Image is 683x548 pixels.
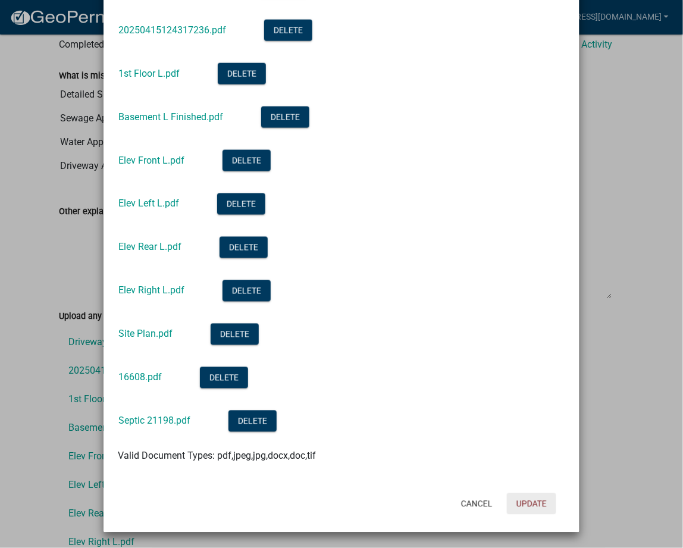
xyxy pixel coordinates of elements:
wm-modal-confirm: Delete Document [220,243,268,254]
button: Delete [218,63,266,84]
wm-modal-confirm: Delete Document [211,330,259,341]
wm-modal-confirm: Delete Document [223,286,271,298]
span: Valid Document Types: pdf,jpeg,jpg,docx,doc,tif [118,450,316,462]
a: Elev Left L.pdf [118,198,179,209]
button: Delete [261,107,309,128]
button: Delete [223,280,271,302]
a: Septic 21198.pdf [118,415,190,427]
button: Delete [223,150,271,171]
button: Delete [217,193,265,215]
wm-modal-confirm: Delete Document [228,417,277,428]
wm-modal-confirm: Delete Document [200,373,248,384]
wm-modal-confirm: Delete Document [261,112,309,124]
button: Update [507,493,556,515]
a: Elev Right L.pdf [118,285,184,296]
a: 16608.pdf [118,372,162,383]
button: Delete [264,20,312,41]
button: Delete [200,367,248,389]
a: Elev Front L.pdf [118,155,184,166]
a: 20250415124317236.pdf [118,24,226,36]
wm-modal-confirm: Delete Document [264,26,312,37]
wm-modal-confirm: Delete Document [223,156,271,167]
wm-modal-confirm: Delete Document [218,69,266,80]
button: Delete [228,411,277,432]
wm-modal-confirm: Delete Document [217,199,265,211]
a: Elev Rear L.pdf [118,242,181,253]
a: Basement L Finished.pdf [118,111,223,123]
button: Delete [211,324,259,345]
a: 1st Floor L.pdf [118,68,180,79]
button: Cancel [452,493,502,515]
a: Site Plan.pdf [118,328,173,340]
button: Delete [220,237,268,258]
